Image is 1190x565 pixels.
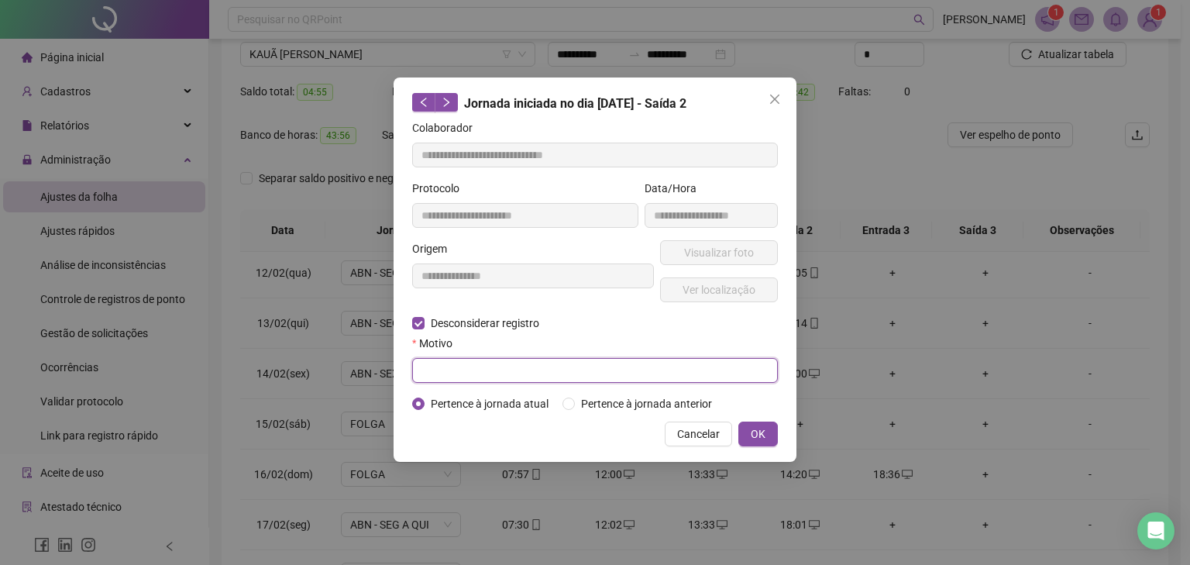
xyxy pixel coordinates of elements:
[412,93,435,112] button: left
[435,93,458,112] button: right
[412,335,463,352] label: Motivo
[645,180,707,197] label: Data/Hora
[677,425,720,443] span: Cancelar
[769,93,781,105] span: close
[412,240,457,257] label: Origem
[418,97,429,108] span: left
[575,395,718,412] span: Pertence à jornada anterior
[1137,512,1175,549] div: Open Intercom Messenger
[762,87,787,112] button: Close
[665,422,732,446] button: Cancelar
[751,425,765,443] span: OK
[412,93,778,113] div: Jornada iniciada no dia [DATE] - Saída 2
[738,422,778,446] button: OK
[412,180,469,197] label: Protocolo
[660,277,778,302] button: Ver localização
[441,97,452,108] span: right
[412,119,483,136] label: Colaborador
[425,395,555,412] span: Pertence à jornada atual
[425,315,545,332] span: Desconsiderar registro
[660,240,778,265] button: Visualizar foto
